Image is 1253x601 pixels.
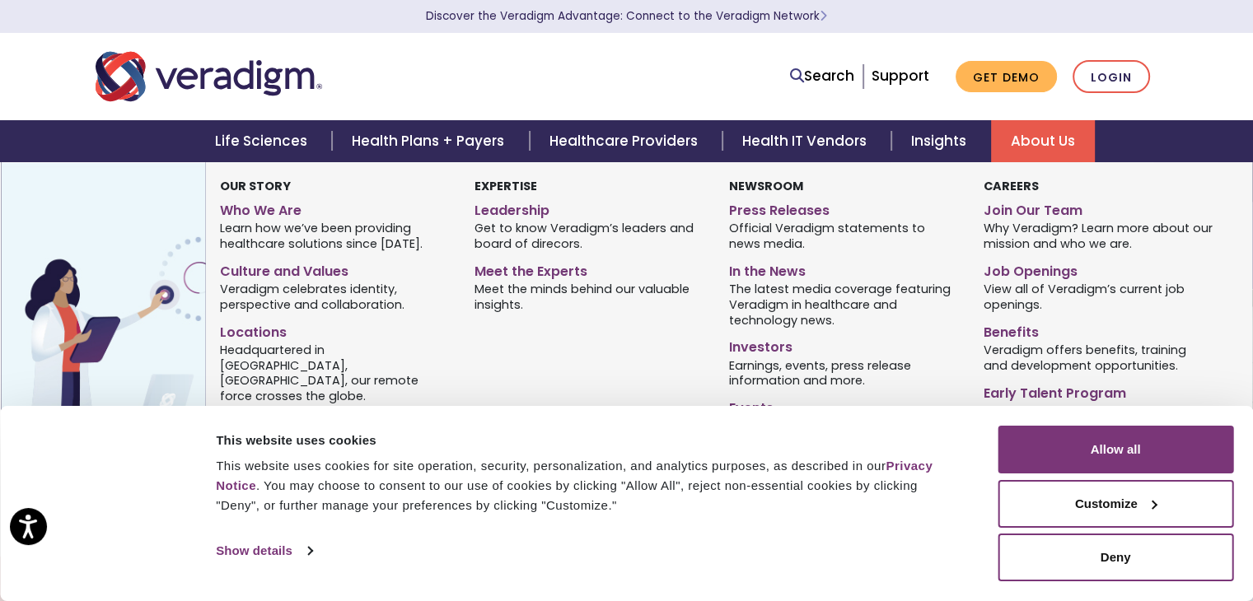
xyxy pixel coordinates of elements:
[729,196,959,220] a: Press Releases
[475,257,704,281] a: Meet the Experts
[729,394,959,417] a: Events
[475,178,537,194] strong: Expertise
[729,257,959,281] a: In the News
[475,281,704,313] span: Meet the minds behind our valuable insights.
[220,220,450,252] span: Learn how we’ve been providing healthcare solutions since [DATE].
[220,281,450,313] span: Veradigm celebrates identity, perspective and collaboration.
[96,49,322,104] img: Veradigm logo
[998,426,1233,473] button: Allow all
[729,178,803,194] strong: Newsroom
[983,281,1213,313] span: View all of Veradigm’s current job openings.
[983,220,1213,252] span: Why Veradigm? Learn more about our mission and who we are.
[729,333,959,356] a: Investors
[790,65,854,87] a: Search
[891,120,991,162] a: Insights
[983,341,1213,373] span: Veradigm offers benefits, training and development opportunities.
[426,8,827,24] a: Discover the Veradigm Advantage: Connect to the Veradigm NetworkLearn More
[220,318,450,342] a: Locations
[983,257,1213,281] a: Job Openings
[475,196,704,220] a: Leadership
[1,162,266,450] img: Vector image of Veradigm’s Story
[729,220,959,252] span: Official Veradigm statements to news media.
[872,66,929,86] a: Support
[220,341,450,403] span: Headquartered in [GEOGRAPHIC_DATA], [GEOGRAPHIC_DATA], our remote force crosses the globe.
[722,120,891,162] a: Health IT Vendors
[991,120,1095,162] a: About Us
[998,480,1233,528] button: Customize
[332,120,529,162] a: Health Plans + Payers
[475,220,704,252] span: Get to know Veradigm’s leaders and board of direcors.
[216,456,961,515] div: This website uses cookies for site operation, security, personalization, and analytics purposes, ...
[983,178,1038,194] strong: Careers
[983,318,1213,342] a: Benefits
[729,356,959,389] span: Earnings, events, press release information and more.
[983,196,1213,220] a: Join Our Team
[729,281,959,328] span: The latest media coverage featuring Veradigm in healthcare and technology news.
[1073,60,1150,94] a: Login
[220,178,291,194] strong: Our Story
[956,61,1057,93] a: Get Demo
[216,538,311,563] a: Show details
[983,402,1213,434] span: Grow your future—learn about Veradigm’s internship program.
[195,120,332,162] a: Life Sciences
[216,431,961,450] div: This website uses cookies
[530,120,722,162] a: Healthcare Providers
[983,379,1213,403] a: Early Talent Program
[220,196,450,220] a: Who We Are
[220,257,450,281] a: Culture and Values
[820,8,827,24] span: Learn More
[998,533,1233,581] button: Deny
